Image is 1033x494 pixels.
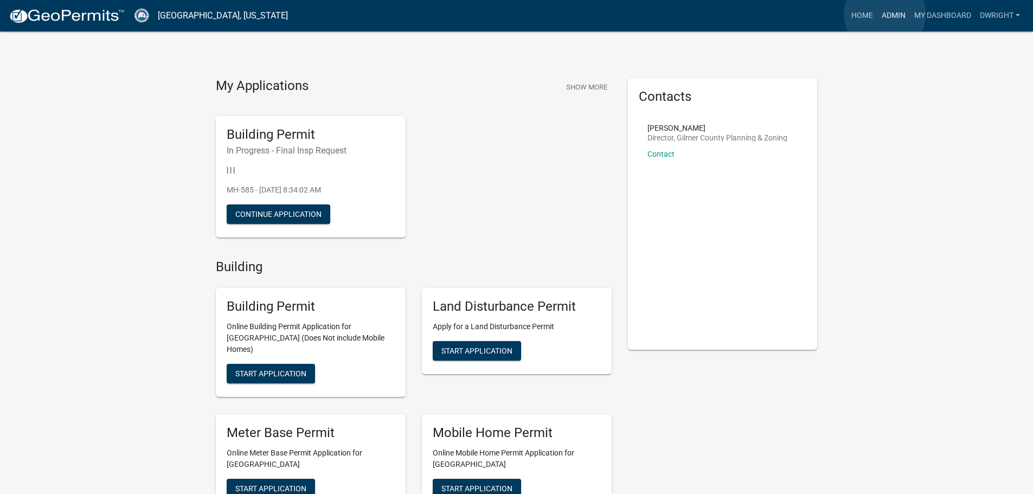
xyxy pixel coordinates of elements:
a: My Dashboard [910,5,976,26]
span: Start Application [441,484,512,492]
h4: Building [216,259,612,275]
a: Home [847,5,877,26]
p: [PERSON_NAME] [647,124,787,132]
p: MH-585 - [DATE] 8:34:02 AM [227,184,395,196]
button: Show More [562,78,612,96]
h5: Meter Base Permit [227,425,395,441]
button: Start Application [433,341,521,361]
a: Admin [877,5,910,26]
button: Continue Application [227,204,330,224]
a: [GEOGRAPHIC_DATA], [US_STATE] [158,7,288,25]
p: Apply for a Land Disturbance Permit [433,321,601,332]
h5: Mobile Home Permit [433,425,601,441]
h5: Contacts [639,89,807,105]
a: Contact [647,150,675,158]
h5: Building Permit [227,299,395,315]
p: Online Building Permit Application for [GEOGRAPHIC_DATA] (Does Not include Mobile Homes) [227,321,395,355]
p: | | | [227,164,395,176]
p: Director, Gilmer County Planning & Zoning [647,134,787,142]
img: Gilmer County, Georgia [133,8,149,23]
p: Online Meter Base Permit Application for [GEOGRAPHIC_DATA] [227,447,395,470]
h6: In Progress - Final Insp Request [227,145,395,156]
h5: Land Disturbance Permit [433,299,601,315]
h4: My Applications [216,78,309,94]
button: Start Application [227,364,315,383]
span: Start Application [235,369,306,378]
span: Start Application [235,484,306,492]
span: Start Application [441,347,512,355]
a: Dwright [976,5,1024,26]
p: Online Mobile Home Permit Application for [GEOGRAPHIC_DATA] [433,447,601,470]
h5: Building Permit [227,127,395,143]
